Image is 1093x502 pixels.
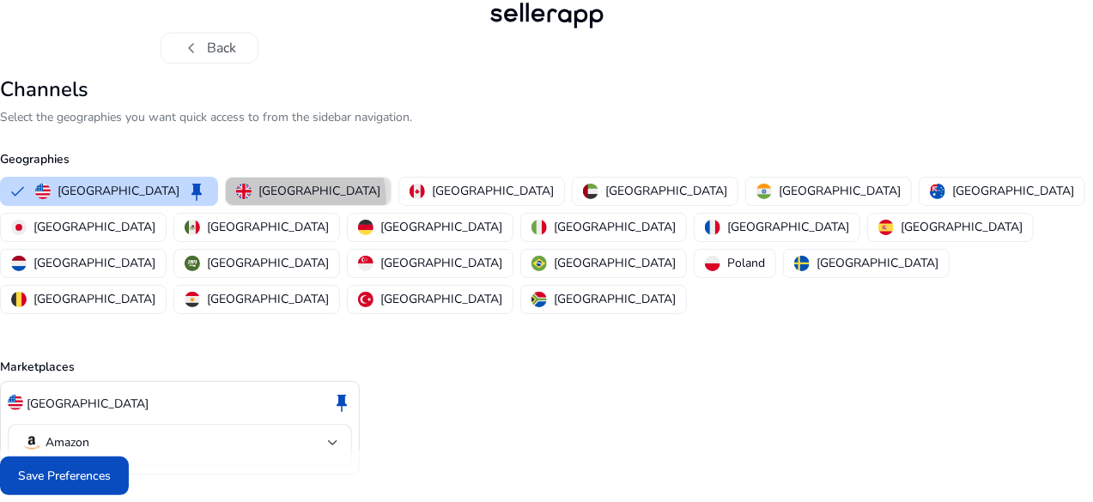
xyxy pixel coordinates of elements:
img: eg.svg [185,292,200,307]
p: [GEOGRAPHIC_DATA] [33,290,155,308]
span: chevron_left [182,38,203,58]
p: [GEOGRAPHIC_DATA] [33,218,155,236]
img: de.svg [358,220,373,235]
p: [GEOGRAPHIC_DATA] [33,254,155,272]
img: ae.svg [583,184,598,199]
p: [GEOGRAPHIC_DATA] [258,182,380,200]
p: [GEOGRAPHIC_DATA] [554,254,676,272]
span: Save Preferences [18,467,111,485]
img: sg.svg [358,256,373,271]
img: us.svg [35,184,51,199]
p: [GEOGRAPHIC_DATA] [727,218,849,236]
span: keep [186,181,207,202]
p: [GEOGRAPHIC_DATA] [554,290,676,308]
p: [GEOGRAPHIC_DATA] [380,290,502,308]
p: [GEOGRAPHIC_DATA] [554,218,676,236]
p: [GEOGRAPHIC_DATA] [817,254,938,272]
p: [GEOGRAPHIC_DATA] [605,182,727,200]
img: br.svg [531,256,547,271]
p: [GEOGRAPHIC_DATA] [58,182,179,200]
p: [GEOGRAPHIC_DATA] [207,254,329,272]
img: fr.svg [705,220,720,235]
p: [GEOGRAPHIC_DATA] [380,218,502,236]
img: es.svg [878,220,894,235]
img: sa.svg [185,256,200,271]
span: keep [331,392,352,413]
img: nl.svg [11,256,27,271]
img: ca.svg [410,184,425,199]
img: uk.svg [236,184,252,199]
img: us.svg [8,395,23,410]
p: [GEOGRAPHIC_DATA] [380,254,502,272]
img: be.svg [11,292,27,307]
p: [GEOGRAPHIC_DATA] [207,290,329,308]
img: amazon.svg [21,432,42,453]
img: in.svg [756,184,772,199]
img: au.svg [930,184,945,199]
img: it.svg [531,220,547,235]
p: [GEOGRAPHIC_DATA] [901,218,1023,236]
p: Poland [727,254,765,272]
p: [GEOGRAPHIC_DATA] [952,182,1074,200]
p: [GEOGRAPHIC_DATA] [207,218,329,236]
p: [GEOGRAPHIC_DATA] [27,395,149,413]
img: tr.svg [358,292,373,307]
button: chevron_leftBack [161,33,258,64]
img: pl.svg [705,256,720,271]
img: se.svg [794,256,810,271]
p: [GEOGRAPHIC_DATA] [779,182,901,200]
img: jp.svg [11,220,27,235]
img: mx.svg [185,220,200,235]
p: [GEOGRAPHIC_DATA] [432,182,554,200]
img: za.svg [531,292,547,307]
p: Amazon [46,435,89,451]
